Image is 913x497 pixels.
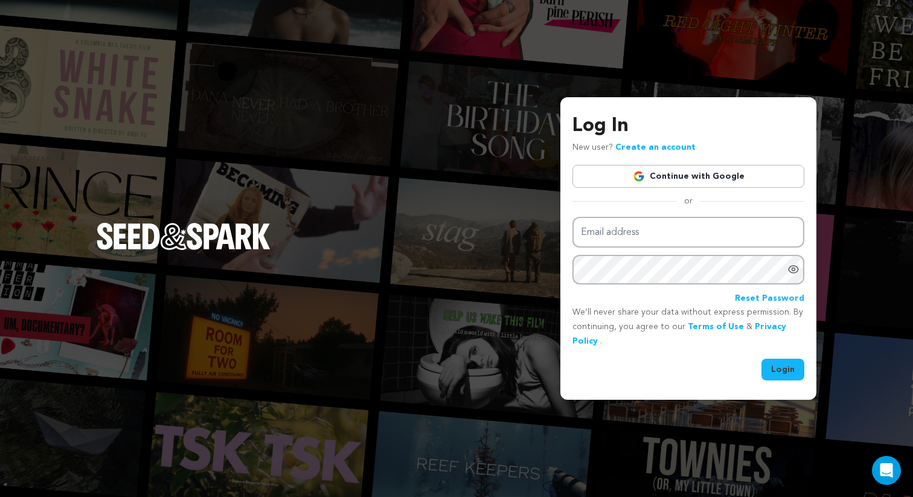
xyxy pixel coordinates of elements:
[572,306,804,348] p: We’ll never share your data without express permission. By continuing, you agree to our & .
[688,322,744,331] a: Terms of Use
[677,195,700,207] span: or
[572,165,804,188] a: Continue with Google
[572,322,786,345] a: Privacy Policy
[572,217,804,248] input: Email address
[572,141,696,155] p: New user?
[761,359,804,380] button: Login
[97,223,271,274] a: Seed&Spark Homepage
[787,263,799,275] a: Show password as plain text. Warning: this will display your password on the screen.
[615,143,696,152] a: Create an account
[572,112,804,141] h3: Log In
[633,170,645,182] img: Google logo
[735,292,804,306] a: Reset Password
[97,223,271,249] img: Seed&Spark Logo
[872,456,901,485] div: Open Intercom Messenger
